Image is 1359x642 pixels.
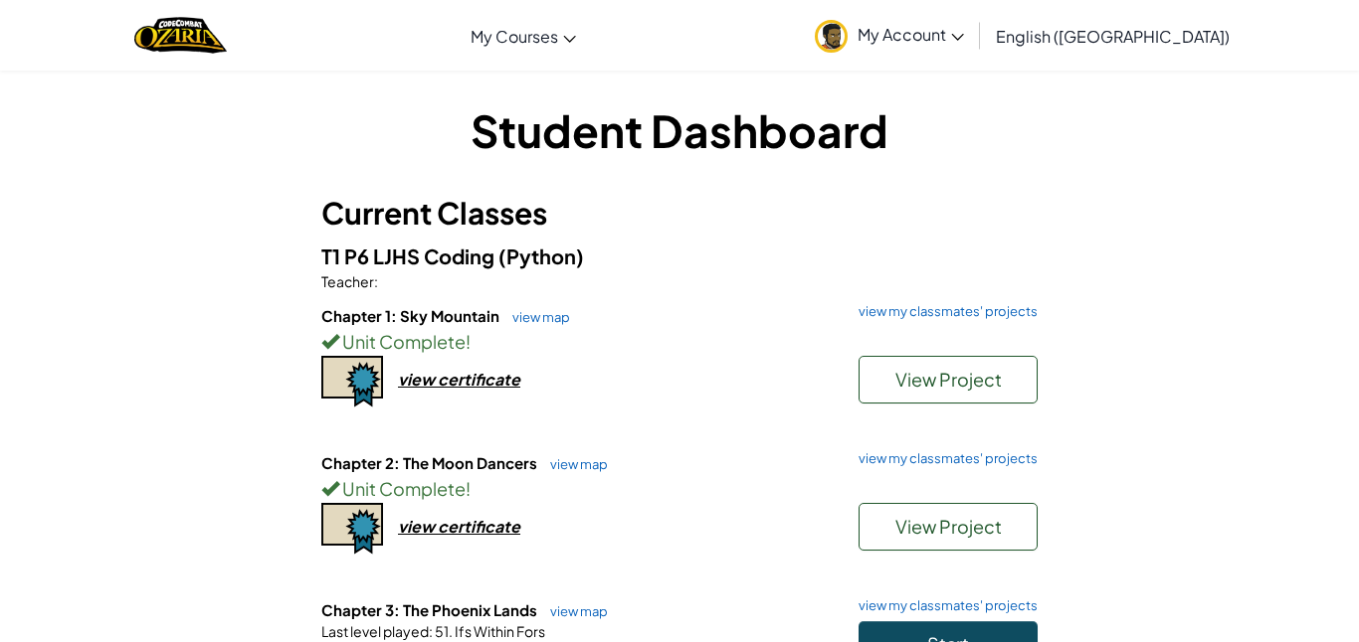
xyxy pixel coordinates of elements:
[321,453,540,472] span: Chapter 2: The Moon Dancers
[398,516,520,537] div: view certificate
[398,369,520,390] div: view certificate
[453,622,545,640] span: Ifs Within Fors
[849,452,1038,465] a: view my classmates' projects
[429,622,433,640] span: :
[471,26,558,47] span: My Courses
[815,20,848,53] img: avatar
[858,24,964,45] span: My Account
[374,272,378,290] span: :
[466,477,471,500] span: !
[321,272,374,290] span: Teacher
[895,368,1002,391] span: View Project
[321,600,540,619] span: Chapter 3: The Phoenix Lands
[996,26,1230,47] span: English ([GEOGRAPHIC_DATA])
[339,330,466,353] span: Unit Complete
[466,330,471,353] span: !
[805,4,974,67] a: My Account
[540,603,608,619] a: view map
[433,622,453,640] span: 51.
[321,516,520,537] a: view certificate
[859,356,1038,403] button: View Project
[134,15,227,56] img: Home
[540,456,608,472] a: view map
[339,477,466,500] span: Unit Complete
[461,9,586,63] a: My Courses
[321,369,520,390] a: view certificate
[321,622,429,640] span: Last level played
[321,243,498,268] span: T1 P6 LJHS Coding
[502,309,570,325] a: view map
[986,9,1240,63] a: English ([GEOGRAPHIC_DATA])
[134,15,227,56] a: Ozaria by CodeCombat logo
[321,503,383,555] img: certificate-icon.png
[849,305,1038,318] a: view my classmates' projects
[321,306,502,325] span: Chapter 1: Sky Mountain
[321,99,1038,161] h1: Student Dashboard
[849,599,1038,612] a: view my classmates' projects
[498,243,584,268] span: (Python)
[859,503,1038,551] button: View Project
[895,515,1002,538] span: View Project
[321,191,1038,236] h3: Current Classes
[321,356,383,407] img: certificate-icon.png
